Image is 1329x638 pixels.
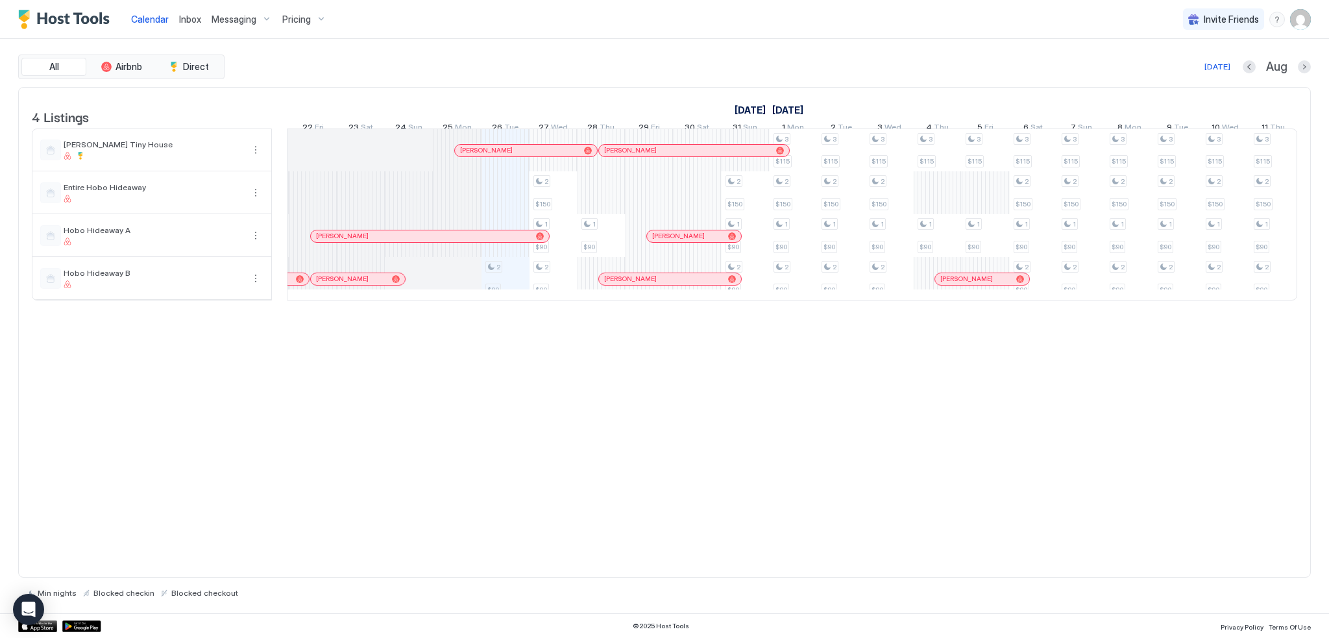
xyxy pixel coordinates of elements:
span: 3 [929,135,933,143]
span: Airbnb [116,61,142,73]
span: $150 [1256,200,1271,208]
span: 2 [1265,177,1269,186]
span: 7 [1071,122,1076,136]
span: $150 [1064,200,1079,208]
span: $90 [775,243,787,251]
span: $90 [1016,286,1027,294]
span: $90 [727,286,739,294]
span: Invite Friends [1204,14,1259,25]
span: $90 [1016,243,1027,251]
span: Fri [984,122,994,136]
span: $90 [823,286,835,294]
button: More options [248,228,263,243]
span: 2 [831,122,836,136]
span: 3 [1217,135,1221,143]
span: 2 [881,177,884,186]
a: August 30, 2025 [681,119,713,138]
span: $90 [1256,286,1267,294]
span: $115 [1064,157,1078,166]
span: 2 [1121,177,1125,186]
span: $90 [535,286,547,294]
span: 3 [785,135,788,143]
span: 1 [785,220,788,228]
a: Host Tools Logo [18,10,116,29]
span: 29 [639,122,649,136]
span: $150 [1016,200,1030,208]
div: menu [248,185,263,201]
span: 30 [685,122,695,136]
span: [PERSON_NAME] [940,275,993,283]
span: Hobo Hideaway A [64,225,243,235]
span: 1 [833,220,836,228]
button: Direct [156,58,221,76]
span: 26 [492,122,502,136]
span: Sat [1030,122,1043,136]
span: 1 [977,220,980,228]
span: 4 Listings [32,106,89,126]
span: $90 [775,286,787,294]
a: August 23, 2025 [345,119,376,138]
span: Pricing [282,14,311,25]
span: 25 [443,122,453,136]
span: $150 [1160,200,1175,208]
span: Entire Hobo Hideaway [64,182,243,192]
span: $115 [1112,157,1126,166]
span: 1 [782,122,785,136]
span: $115 [968,157,982,166]
span: Aug [1266,60,1287,75]
span: 1 [929,220,932,228]
div: Open Intercom Messenger [13,594,44,625]
a: September 6, 2025 [1020,119,1046,138]
button: Airbnb [89,58,154,76]
span: 2 [737,263,740,271]
a: September 7, 2025 [1067,119,1095,138]
div: Google Play Store [62,620,101,632]
span: 8 [1117,122,1123,136]
span: $90 [1208,243,1219,251]
span: 2 [785,263,788,271]
span: Wed [884,122,901,136]
span: 2 [1265,263,1269,271]
span: $90 [583,243,595,251]
span: Sun [408,122,422,136]
span: 1 [544,220,548,228]
span: Blocked checkout [171,588,238,598]
a: August 28, 2025 [584,119,618,138]
span: Tue [838,122,852,136]
button: More options [248,271,263,286]
span: 2 [833,263,836,271]
div: tab-group [18,55,225,79]
div: menu [248,271,263,286]
span: 1 [1265,220,1268,228]
span: $90 [1112,286,1123,294]
span: © 2025 Host Tools [633,622,689,630]
span: Wed [1222,122,1239,136]
span: $90 [487,286,499,294]
a: August 29, 2025 [635,119,663,138]
button: More options [248,185,263,201]
span: Hobo Hideaway B [64,268,243,278]
span: Privacy Policy [1221,623,1263,631]
span: 3 [877,122,883,136]
span: $115 [872,157,886,166]
span: 4 [926,122,932,136]
span: Mon [787,122,804,136]
span: [PERSON_NAME] [604,275,657,283]
a: August 27, 2025 [535,119,571,138]
a: August 26, 2025 [489,119,522,138]
span: All [49,61,59,73]
span: Messaging [212,14,256,25]
span: 2 [1025,263,1029,271]
span: 3 [833,135,836,143]
span: 2 [1121,263,1125,271]
span: [PERSON_NAME] [604,146,657,154]
span: Min nights [38,588,77,598]
span: Blocked checkin [93,588,154,598]
span: $115 [1160,157,1174,166]
span: 28 [587,122,598,136]
span: 3 [1265,135,1269,143]
span: $90 [1064,286,1075,294]
span: $90 [1160,243,1171,251]
span: Sat [361,122,373,136]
